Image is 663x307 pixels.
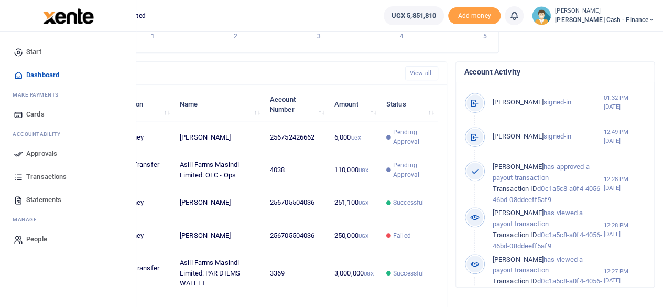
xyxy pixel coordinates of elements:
span: [PERSON_NAME] [493,98,544,106]
a: Dashboard [8,63,127,87]
li: Toup your wallet [448,7,501,25]
tspan: 1 [151,33,155,40]
span: Transaction ID [493,277,537,285]
a: View all [405,66,438,80]
th: Name: activate to sort column ascending [174,88,264,121]
a: profile-user [PERSON_NAME] [PERSON_NAME] Cash - Finance [532,6,655,25]
td: Asili Farms Masindi Limited: PAR DIEMS WALLET [174,252,264,295]
a: Statements [8,188,127,211]
a: Cards [8,103,127,126]
span: Cards [26,109,45,120]
th: Amount: activate to sort column ascending [329,88,381,121]
small: UGX [358,167,368,173]
td: Account Transfer outwards [101,154,174,186]
span: UGX 5,851,810 [392,10,436,21]
img: logo-large [43,8,94,24]
small: 12:49 PM [DATE] [603,128,646,145]
span: Transaction ID [493,185,537,193]
td: 256705504036 [264,186,329,219]
span: anage [18,216,37,224]
td: 251,100 [329,186,381,219]
small: UGX [351,135,361,141]
span: Start [26,47,41,57]
tspan: 5 [483,33,486,40]
a: Transactions [8,165,127,188]
span: Pending Approval [393,128,432,146]
small: UGX [358,233,368,239]
span: countability [20,130,60,138]
span: Statements [26,195,61,205]
span: [PERSON_NAME] [493,256,544,263]
span: Transactions [26,172,67,182]
th: Status: activate to sort column ascending [381,88,438,121]
tspan: 3 [317,33,321,40]
span: [PERSON_NAME] [493,132,544,140]
td: Asili Farms Masindi Limited: OFC - Ops [174,154,264,186]
a: UGX 5,851,810 [384,6,444,25]
p: signed-in [493,97,604,108]
h4: Recent Transactions [49,68,397,79]
p: has viewed a payout transaction d0c1a5c8-a0f4-4056-46bd-08ddeeff5af9 [493,208,604,251]
a: Start [8,40,127,63]
li: M [8,87,127,103]
span: Successful [393,198,424,207]
li: Wallet ballance [379,6,448,25]
tspan: 2 [234,33,237,40]
h4: Account Activity [464,66,646,78]
span: Add money [448,7,501,25]
td: 110,000 [329,154,381,186]
span: Dashboard [26,70,59,80]
td: 250,000 [329,219,381,252]
th: Transaction: activate to sort column ascending [101,88,174,121]
span: ake Payments [18,91,59,99]
small: UGX [364,271,374,277]
td: [PERSON_NAME] [174,219,264,252]
td: Airtel Money [101,219,174,252]
li: M [8,211,127,228]
img: profile-user [532,6,551,25]
th: Account Number: activate to sort column ascending [264,88,329,121]
span: Transaction ID [493,231,537,239]
span: Approvals [26,149,57,159]
td: [PERSON_NAME] [174,121,264,154]
small: 12:28 PM [DATE] [603,221,646,239]
tspan: 4 [400,33,404,40]
a: logo-small logo-large logo-large [42,12,94,19]
td: 6,000 [329,121,381,154]
small: 12:28 PM [DATE] [603,175,646,193]
td: 3369 [264,252,329,295]
span: Successful [393,269,424,278]
td: 256705504036 [264,219,329,252]
td: Airtel Money [101,121,174,154]
p: has viewed a payout transaction d0c1a5c8-a0f4-4056-46bd-08ddeeff5af9 [493,255,604,298]
td: Airtel Money [101,186,174,219]
p: has approved a payout transaction d0c1a5c8-a0f4-4056-46bd-08ddeeff5af9 [493,162,604,205]
li: Ac [8,126,127,142]
span: [PERSON_NAME] [493,163,544,171]
td: 3,000,000 [329,252,381,295]
td: 4038 [264,154,329,186]
span: Failed [393,231,411,240]
small: [PERSON_NAME] [555,7,655,16]
td: 256752426662 [264,121,329,154]
span: [PERSON_NAME] [493,209,544,217]
small: 12:27 PM [DATE] [603,267,646,285]
td: [PERSON_NAME] [174,186,264,219]
small: UGX [358,200,368,206]
p: signed-in [493,131,604,142]
span: [PERSON_NAME] Cash - Finance [555,15,655,25]
td: Account Transfer outwards [101,252,174,295]
span: People [26,234,47,245]
a: Approvals [8,142,127,165]
small: 01:32 PM [DATE] [603,93,646,111]
a: Add money [448,11,501,19]
a: People [8,228,127,251]
span: Pending Approval [393,161,432,179]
